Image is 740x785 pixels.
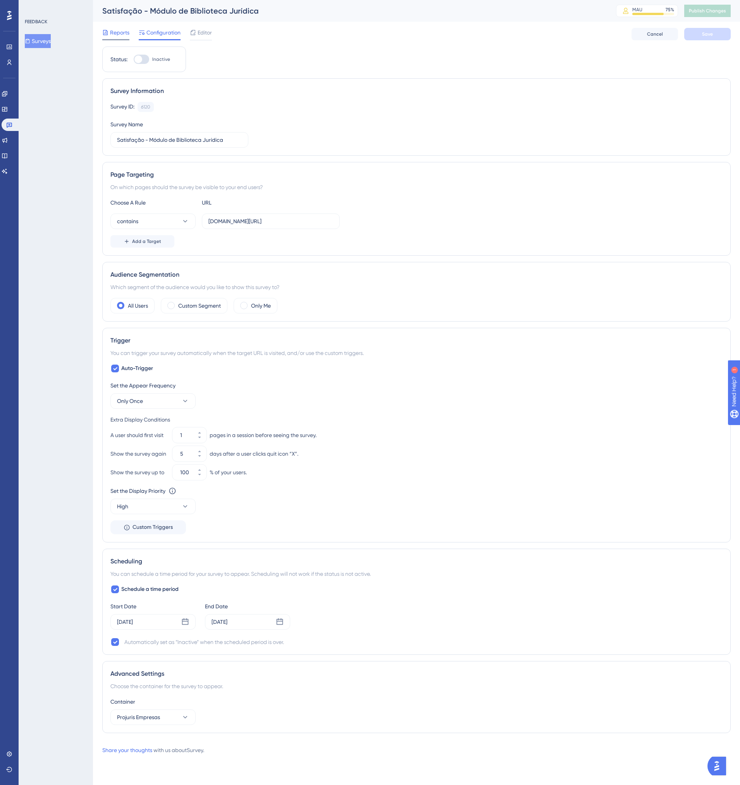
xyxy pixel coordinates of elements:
span: Custom Triggers [133,523,173,532]
button: Cancel [632,28,678,40]
span: Editor [198,28,212,37]
div: Satisfação - Módulo de Biblioteca Jurídica [102,5,597,16]
div: [DATE] [117,617,133,627]
div: Automatically set as “Inactive” when the scheduled period is over. [124,637,284,647]
div: % of your users. [210,468,247,477]
div: 1 [54,4,56,10]
span: Only Once [117,396,143,406]
div: Start Date [110,602,196,611]
div: Set the Appear Frequency [110,381,723,390]
iframe: UserGuiding AI Assistant Launcher [707,754,731,778]
button: High [110,499,196,514]
span: Need Help? [18,2,48,11]
div: On which pages should the survey be visible to your end users? [110,182,723,192]
label: Only Me [251,301,271,310]
span: Configuration [146,28,181,37]
input: Type your Survey name [117,136,242,144]
div: days after a user clicks quit icon “X”. [210,449,298,458]
button: Projuris Empresas [110,709,196,725]
div: Trigger [110,336,723,345]
span: contains [117,217,138,226]
div: 75 % [666,7,674,13]
button: Custom Triggers [110,520,186,534]
span: Publish Changes [689,8,726,14]
button: Publish Changes [684,5,731,17]
div: 6120 [141,104,150,110]
span: Cancel [647,31,663,37]
div: Page Targeting [110,170,723,179]
div: Scheduling [110,557,723,566]
button: contains [110,213,196,229]
div: Survey Information [110,86,723,96]
div: You can trigger your survey automatically when the target URL is visited, and/or use the custom t... [110,348,723,358]
div: FEEDBACK [25,19,47,25]
span: Reports [110,28,129,37]
div: Extra Display Conditions [110,415,723,424]
div: [DATE] [212,617,227,627]
div: URL [202,198,287,207]
button: Save [684,28,731,40]
span: Add a Target [132,238,161,244]
span: Save [702,31,713,37]
div: Show the survey up to [110,468,169,477]
label: All Users [128,301,148,310]
div: MAU [632,7,642,13]
label: Custom Segment [178,301,221,310]
button: Add a Target [110,235,174,248]
div: with us about Survey . [102,745,204,755]
span: High [117,502,128,511]
div: Status: [110,55,127,64]
span: Projuris Empresas [117,713,160,722]
div: Survey Name [110,120,143,129]
div: Set the Display Priority [110,486,165,496]
span: Auto-Trigger [121,364,153,373]
div: Audience Segmentation [110,270,723,279]
span: Schedule a time period [121,585,179,594]
div: Survey ID: [110,102,134,112]
div: Advanced Settings [110,669,723,678]
div: Choose A Rule [110,198,196,207]
button: Surveys [25,34,51,48]
div: A user should first visit [110,430,169,440]
a: Share your thoughts [102,747,152,753]
div: Container [110,697,723,706]
div: pages in a session before seeing the survey. [210,430,317,440]
div: Choose the container for the survey to appear. [110,682,723,691]
div: Which segment of the audience would you like to show this survey to? [110,282,723,292]
div: Show the survey again [110,449,169,458]
span: Inactive [152,56,170,62]
button: Only Once [110,393,196,409]
div: End Date [205,602,290,611]
input: yourwebsite.com/path [208,217,333,226]
div: You can schedule a time period for your survey to appear. Scheduling will not work if the status ... [110,569,723,578]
